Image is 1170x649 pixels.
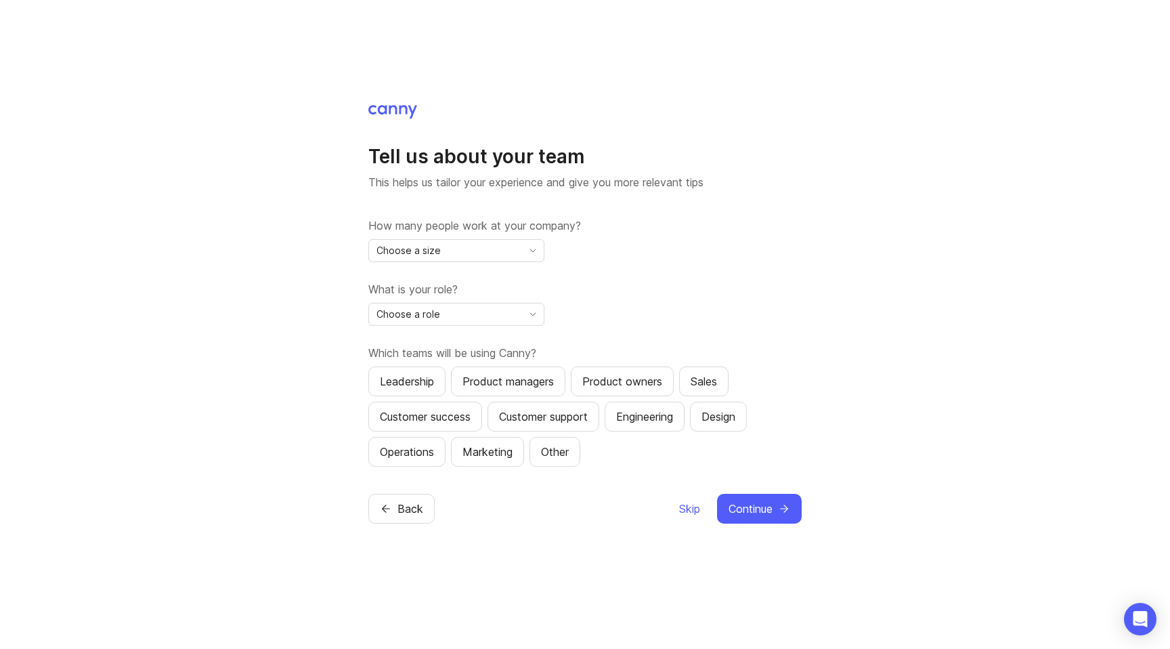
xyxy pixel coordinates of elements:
[451,437,524,467] button: Marketing
[678,494,701,524] button: Skip
[679,367,729,396] button: Sales
[368,345,802,361] label: Which teams will be using Canny?
[368,303,544,326] div: toggle menu
[368,402,482,432] button: Customer success
[368,367,446,396] button: Leadership
[368,239,544,262] div: toggle menu
[397,501,423,517] span: Back
[376,307,440,322] span: Choose a role
[529,437,580,467] button: Other
[605,402,685,432] button: Engineering
[616,409,673,425] div: Engineering
[691,373,717,390] div: Sales
[701,409,735,425] div: Design
[541,444,569,460] div: Other
[1124,603,1156,635] div: Open Intercom Messenger
[368,174,802,190] p: This helps us tailor your experience and give you more relevant tips
[368,494,435,524] button: Back
[487,402,599,432] button: Customer support
[380,373,434,390] div: Leadership
[729,501,773,517] span: Continue
[380,444,434,460] div: Operations
[368,217,802,234] label: How many people work at your company?
[690,402,747,432] button: Design
[499,409,588,425] div: Customer support
[368,437,446,467] button: Operations
[380,409,471,425] div: Customer success
[717,494,802,524] button: Continue
[462,373,554,390] div: Product managers
[679,501,700,517] span: Skip
[522,309,544,320] svg: toggle icon
[368,144,802,169] h1: Tell us about your team
[451,367,565,396] button: Product managers
[462,444,513,460] div: Marketing
[522,245,544,256] svg: toggle icon
[582,373,662,390] div: Product owners
[571,367,674,396] button: Product owners
[376,243,441,258] span: Choose a size
[368,105,417,119] img: Canny Home
[368,281,802,297] label: What is your role?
